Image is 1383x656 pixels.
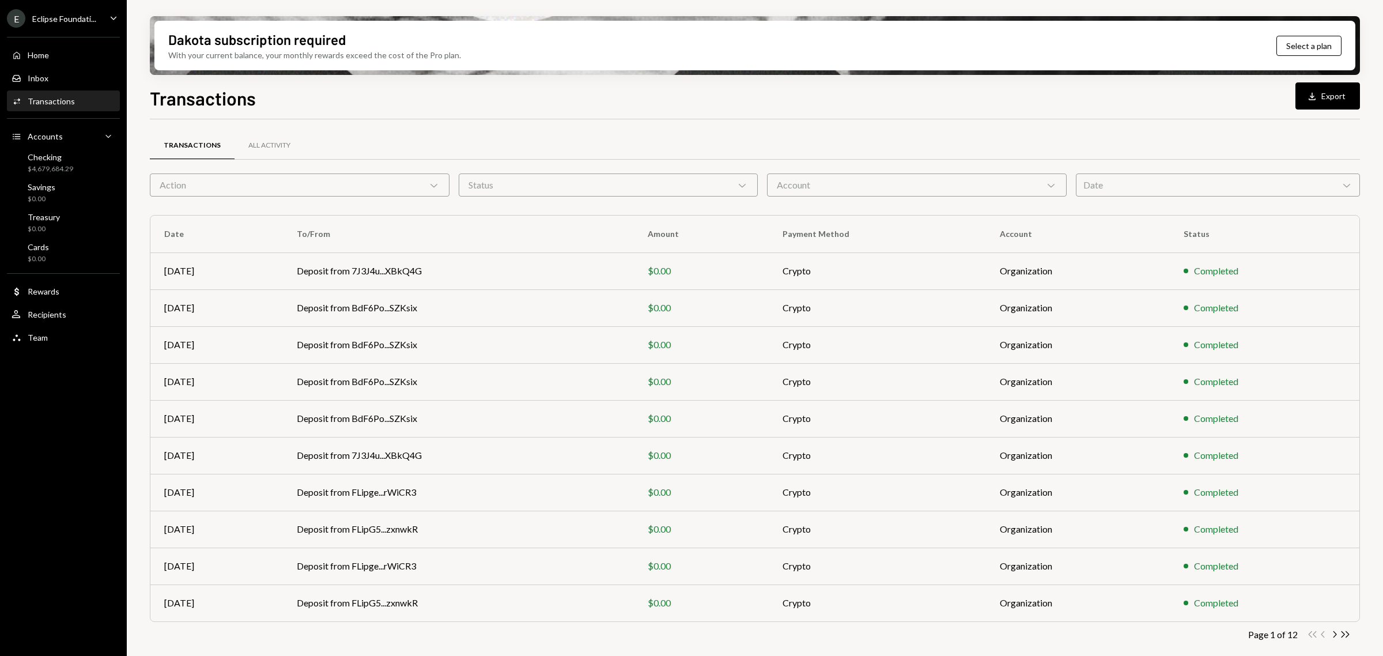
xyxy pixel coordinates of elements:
a: Transactions [7,91,120,111]
div: Status [459,174,758,197]
td: Deposit from 7J3J4u...XBkQ4G [283,252,634,289]
td: Deposit from BdF6Po...SZKsix [283,363,634,400]
a: All Activity [235,131,304,160]
div: Treasury [28,212,60,222]
td: Deposit from FLipge...rWiCR3 [283,548,634,585]
td: Crypto [769,437,986,474]
div: [DATE] [164,596,269,610]
div: Completed [1194,375,1238,389]
a: Transactions [150,131,235,160]
td: Deposit from BdF6Po...SZKsix [283,289,634,326]
div: Inbox [28,73,48,83]
div: $0.00 [648,412,755,425]
div: $0.00 [28,194,55,204]
div: Completed [1194,412,1238,425]
td: Crypto [769,326,986,363]
td: Crypto [769,585,986,621]
div: $0.00 [28,224,60,234]
div: Recipients [28,310,66,319]
div: Completed [1194,448,1238,462]
div: [DATE] [164,412,269,425]
div: Date [1076,174,1361,197]
a: Checking$4,679,684.29 [7,149,120,176]
div: $0.00 [648,264,755,278]
td: Organization [986,363,1170,400]
div: Completed [1194,559,1238,573]
div: All Activity [248,141,290,150]
td: Deposit from BdF6Po...SZKsix [283,400,634,437]
button: Export [1295,82,1360,110]
td: Deposit from FLipG5...zxnwkR [283,585,634,621]
th: Payment Method [769,216,986,252]
div: With your current balance, your monthly rewards exceed the cost of the Pro plan. [168,49,461,61]
th: Date [150,216,283,252]
td: Organization [986,474,1170,511]
div: [DATE] [164,264,269,278]
td: Organization [986,326,1170,363]
a: Home [7,44,120,65]
td: Organization [986,585,1170,621]
div: [DATE] [164,522,269,536]
div: Home [28,50,49,60]
div: [DATE] [164,448,269,462]
div: Checking [28,152,73,162]
div: Completed [1194,522,1238,536]
div: [DATE] [164,375,269,389]
td: Deposit from FLipG5...zxnwkR [283,511,634,548]
th: Amount [634,216,769,252]
td: Organization [986,548,1170,585]
div: Completed [1194,596,1238,610]
div: Transactions [164,141,221,150]
div: [DATE] [164,301,269,315]
th: To/From [283,216,634,252]
td: Crypto [769,548,986,585]
td: Organization [986,511,1170,548]
a: Savings$0.00 [7,179,120,206]
a: Cards$0.00 [7,239,120,266]
td: Organization [986,289,1170,326]
td: Crypto [769,363,986,400]
div: Account [767,174,1067,197]
th: Status [1170,216,1359,252]
div: $4,679,684.29 [28,164,73,174]
div: $0.00 [648,301,755,315]
td: Crypto [769,474,986,511]
td: Deposit from FLipge...rWiCR3 [283,474,634,511]
div: $0.00 [648,448,755,462]
a: Accounts [7,126,120,146]
div: Team [28,333,48,342]
a: Inbox [7,67,120,88]
div: $0.00 [648,338,755,352]
button: Select a plan [1276,36,1342,56]
div: [DATE] [164,559,269,573]
div: Page 1 of 12 [1248,629,1298,640]
div: Cards [28,242,49,252]
td: Organization [986,252,1170,289]
td: Organization [986,400,1170,437]
div: $0.00 [648,559,755,573]
td: Crypto [769,400,986,437]
a: Team [7,327,120,348]
div: [DATE] [164,338,269,352]
div: Completed [1194,301,1238,315]
div: Eclipse Foundati... [32,14,96,24]
div: [DATE] [164,485,269,499]
div: $0.00 [648,522,755,536]
a: Treasury$0.00 [7,209,120,236]
div: Accounts [28,131,63,141]
div: E [7,9,25,28]
a: Rewards [7,281,120,301]
td: Organization [986,437,1170,474]
div: Completed [1194,485,1238,499]
div: $0.00 [648,375,755,389]
td: Crypto [769,252,986,289]
td: Crypto [769,289,986,326]
div: Completed [1194,338,1238,352]
td: Crypto [769,511,986,548]
div: Dakota subscription required [168,30,346,49]
td: Deposit from BdF6Po...SZKsix [283,326,634,363]
div: Savings [28,182,55,192]
div: $0.00 [648,596,755,610]
div: $0.00 [28,254,49,264]
div: $0.00 [648,485,755,499]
